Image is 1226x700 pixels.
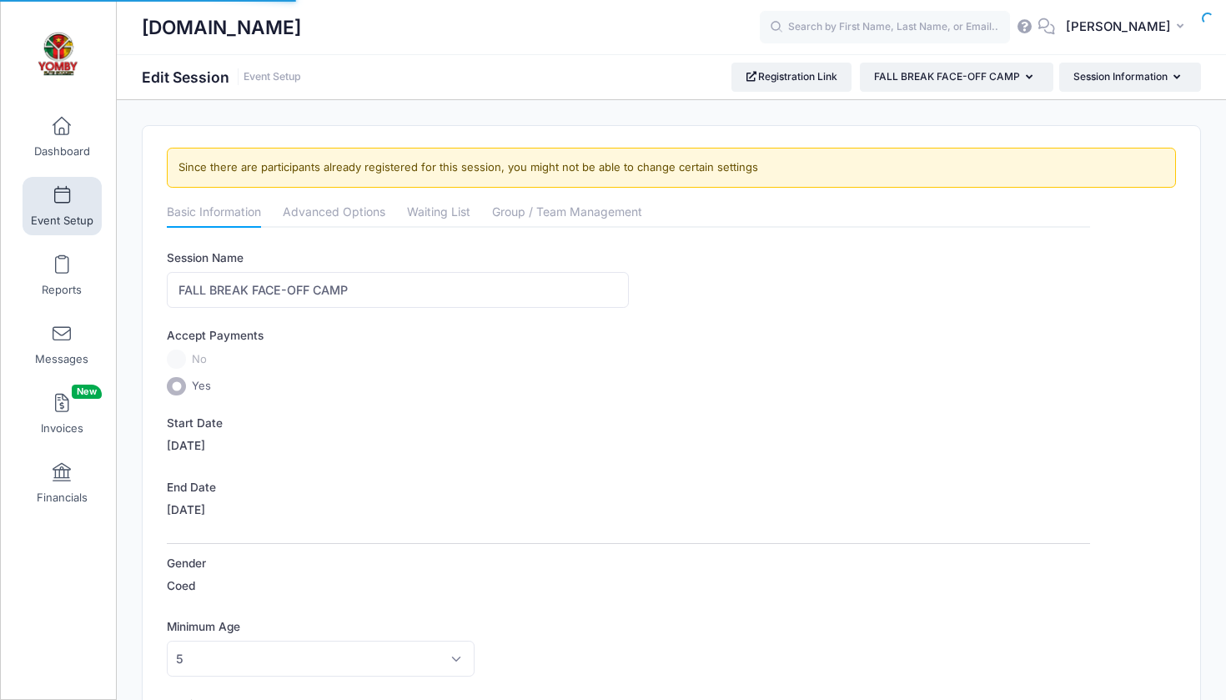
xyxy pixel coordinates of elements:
[37,491,88,505] span: Financials
[23,454,102,512] a: Financials
[167,148,1176,188] div: Since there are participants already registered for this session, you might not be able to change...
[167,577,195,594] label: Coed
[244,71,301,83] a: Event Setup
[760,11,1010,44] input: Search by First Name, Last Name, or Email...
[167,641,475,677] span: 5
[35,352,88,366] span: Messages
[34,144,90,159] span: Dashboard
[167,618,629,635] label: Minimum Age
[167,249,629,266] label: Session Name
[167,377,186,396] input: Yes
[72,385,102,399] span: New
[23,385,102,443] a: InvoicesNew
[167,327,264,344] label: Accept Payments
[167,479,629,496] label: End Date
[192,351,207,368] span: No
[142,68,301,86] h1: Edit Session
[23,177,102,235] a: Event Setup
[167,437,205,454] label: [DATE]
[167,501,205,518] label: [DATE]
[167,415,629,431] label: Start Date
[41,421,83,436] span: Invoices
[167,555,629,572] label: Gender
[1059,63,1201,91] button: Session Information
[176,650,183,667] span: 5
[23,108,102,166] a: Dashboard
[1066,18,1171,36] span: [PERSON_NAME]
[1055,8,1201,47] button: [PERSON_NAME]
[407,199,470,229] a: Waiting List
[192,378,211,395] span: Yes
[167,272,629,308] input: Session Name
[860,63,1053,91] button: FALL BREAK FACE-OFF CAMP
[492,199,642,229] a: Group / Team Management
[42,283,82,297] span: Reports
[731,63,852,91] a: Registration Link
[31,214,93,228] span: Event Setup
[142,8,301,47] h1: [DOMAIN_NAME]
[23,246,102,305] a: Reports
[28,26,91,88] img: progresssoccer.com
[874,70,1020,83] span: FALL BREAK FACE-OFF CAMP
[167,199,261,229] a: Basic Information
[283,199,385,229] a: Advanced Options
[1,18,118,97] a: progresssoccer.com
[23,315,102,374] a: Messages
